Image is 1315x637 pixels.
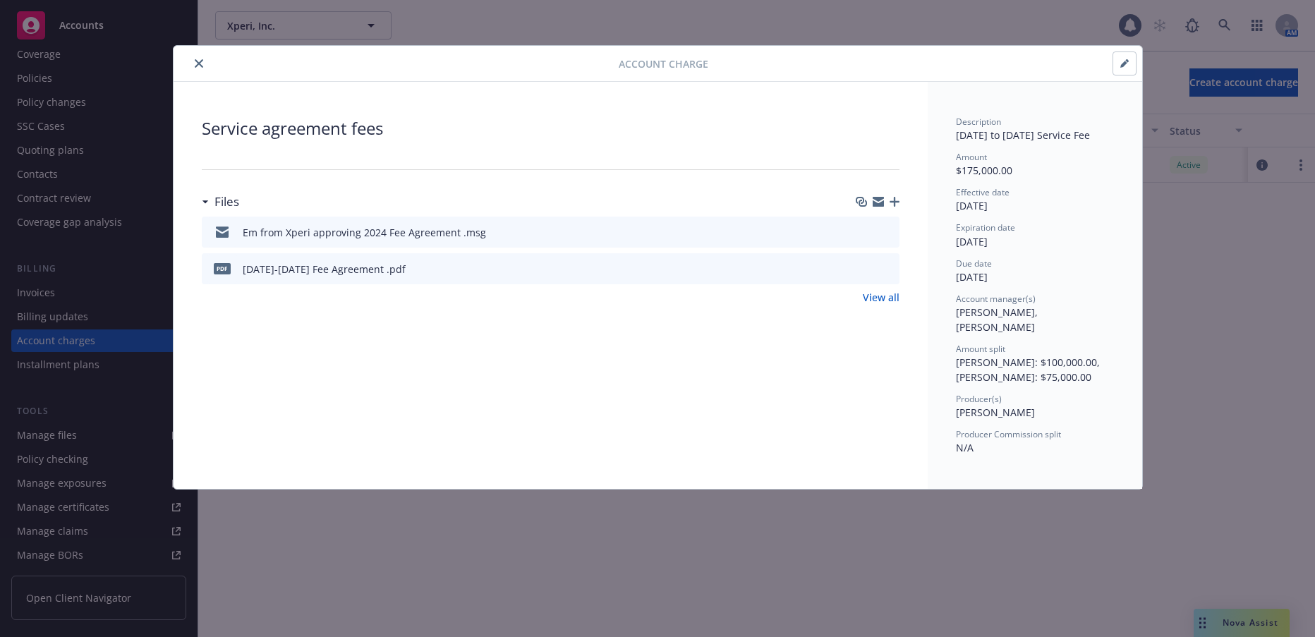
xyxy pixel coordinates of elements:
span: [DATE] to [DATE] Service Fee [956,128,1090,142]
h3: Files [214,193,239,211]
button: preview file [881,225,894,240]
button: preview file [881,262,894,277]
span: [PERSON_NAME]: $100,000.00, [PERSON_NAME]: $75,000.00 [956,356,1103,384]
span: Account Charge [619,56,708,71]
div: Em from Xperi approving 2024 Fee Agreement .msg [243,225,486,240]
a: View all [863,290,899,305]
span: [PERSON_NAME] [956,406,1035,419]
span: pdf [214,263,231,274]
div: Files [202,193,239,211]
span: $175,000.00 [956,164,1012,177]
span: [DATE] [956,270,988,284]
span: Account manager(s) [956,293,1036,305]
span: Producer(s) [956,393,1002,405]
button: close [190,55,207,72]
span: Amount split [956,343,1005,355]
span: [DATE] [956,199,988,212]
div: [DATE]-[DATE] Fee Agreement .pdf [243,262,406,277]
span: Expiration date [956,222,1015,233]
span: Service agreement fees [202,116,899,141]
span: Description [956,116,1001,128]
span: N/A [956,441,974,454]
span: [DATE] [956,235,988,248]
button: download file [859,262,870,277]
span: Effective date [956,186,1010,198]
button: download file [859,225,870,240]
span: [PERSON_NAME], [PERSON_NAME] [956,305,1041,334]
span: Due date [956,257,992,269]
span: Amount [956,151,987,163]
span: Producer Commission split [956,428,1061,440]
